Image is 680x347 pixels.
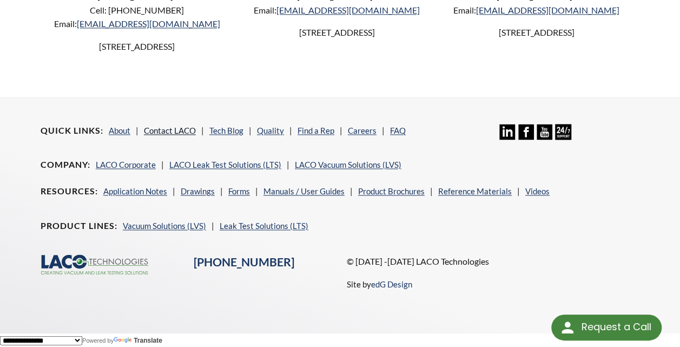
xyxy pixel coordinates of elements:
[551,315,662,341] div: Request a Call
[448,25,624,40] p: [STREET_ADDRESS]
[114,337,134,344] img: Google Translate
[96,160,156,169] a: LACO Corporate
[525,186,550,196] a: Videos
[228,186,250,196] a: Forms
[109,126,130,135] a: About
[390,126,406,135] a: FAQ
[371,279,412,289] a: edG Design
[123,221,206,231] a: Vacuum Solutions (LVS)
[103,186,167,196] a: Application Notes
[263,186,345,196] a: Manuals / User Guides
[438,186,512,196] a: Reference Materials
[144,126,196,135] a: Contact LACO
[298,126,334,135] a: Find a Rep
[581,315,651,339] div: Request a Call
[194,255,294,269] a: [PHONE_NUMBER]
[347,254,640,269] p: © [DATE] -[DATE] LACO Technologies
[348,126,377,135] a: Careers
[559,319,576,336] img: round button
[555,124,571,140] img: 24/7 Support Icon
[114,336,162,344] a: Translate
[209,126,243,135] a: Tech Blog
[49,40,225,54] p: [STREET_ADDRESS]
[181,186,215,196] a: Drawings
[257,126,284,135] a: Quality
[41,186,98,197] h4: Resources
[358,186,425,196] a: Product Brochures
[476,5,619,15] a: [EMAIL_ADDRESS][DOMAIN_NAME]
[555,132,571,141] a: 24/7 Support
[276,5,420,15] a: [EMAIL_ADDRESS][DOMAIN_NAME]
[41,125,103,136] h4: Quick Links
[41,159,90,171] h4: Company
[169,160,281,169] a: LACO Leak Test Solutions (LTS)
[41,220,117,232] h4: Product Lines
[77,18,220,29] a: [EMAIL_ADDRESS][DOMAIN_NAME]
[295,160,401,169] a: LACO Vacuum Solutions (LVS)
[249,25,425,40] p: [STREET_ADDRESS]
[220,221,308,231] a: Leak Test Solutions (LTS)
[347,277,412,290] p: Site by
